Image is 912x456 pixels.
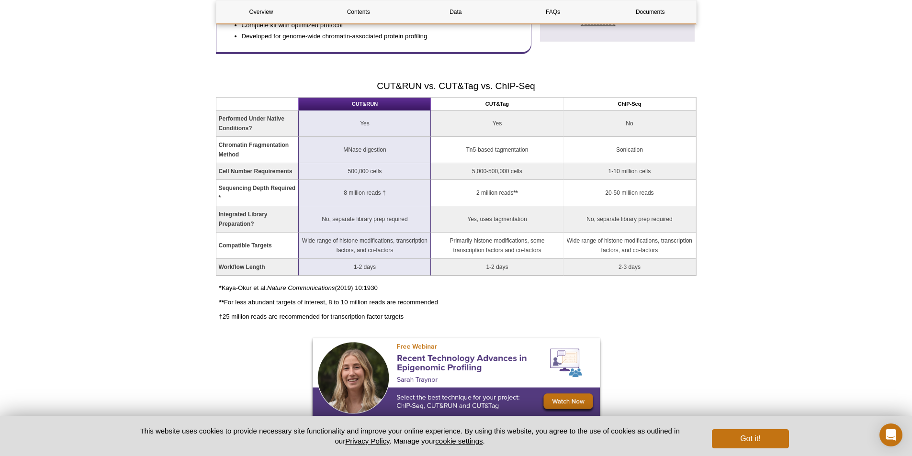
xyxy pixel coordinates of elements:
strong: Sequencing Depth Required * [219,185,296,201]
p: This website uses cookies to provide necessary site functionality and improve your online experie... [124,426,697,446]
td: Primarily histone modifications, some transcription factors and co-factors [431,233,563,259]
strong: Performed Under Native Conditions? [219,115,284,132]
td: Yes, uses tagmentation [431,206,563,233]
a: Contents [314,0,404,23]
th: CUT&Tag [431,98,563,111]
th: CUT&RUN [299,98,431,111]
td: No [563,111,696,137]
td: 1-2 days [299,259,431,276]
td: 2 million reads [431,180,563,206]
h2: CUT&RUN vs. CUT&Tag vs. ChIP-Seq [216,79,697,92]
p: Kaya-Okur et al. (2019) 10:1930 [219,283,697,293]
p: 25 million reads are recommended for transcription factor targets [219,312,697,322]
td: Wide range of histone modifications, transcription factors, and co-factors [563,233,696,259]
th: ChIP-Seq [563,98,696,111]
button: Got it! [712,429,788,448]
td: 20-50 million reads [563,180,696,206]
a: Documents [605,0,695,23]
td: Yes [431,111,563,137]
li: Developed for genome-wide chromatin-associated protein profiling [242,32,512,41]
a: Privacy Policy [345,437,389,445]
td: Sonication [563,137,696,163]
td: Wide range of histone modifications, transcription factors, and co-factors [299,233,431,259]
td: 500,000 cells [299,163,431,180]
li: Complete kit with optimized protocol [242,21,512,30]
td: 1-10 million cells [563,163,696,180]
td: 8 million reads † [299,180,431,206]
td: Yes [299,111,431,137]
a: Overview [216,0,306,23]
em: Nature Communications [267,284,335,291]
td: 1-2 days [431,259,563,276]
button: cookie settings [435,437,483,445]
img: Free Webinar [313,338,600,417]
td: 2-3 days [563,259,696,276]
td: 5,000-500,000 cells [431,163,563,180]
a: FAQs [508,0,598,23]
strong: Integrated Library Preparation? [219,211,268,227]
td: MNase digestion [299,137,431,163]
strong: Chromatin Fragmentation Method [219,142,289,158]
strong: Cell Number Requirements [219,168,293,175]
a: Free Webinar Comparing ChIP, CUT&Tag and CUT&RUN [313,338,600,420]
div: Open Intercom Messenger [879,423,902,446]
td: Tn5-based tagmentation [431,137,563,163]
td: No, separate library prep required [563,206,696,233]
p: For less abundant targets of interest, 8 to 10 million reads are recommended [219,298,697,307]
strong: † [219,313,223,320]
a: Data [411,0,501,23]
strong: Compatible Targets [219,242,272,249]
strong: Workflow Length [219,264,265,270]
td: No, separate library prep required [299,206,431,233]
